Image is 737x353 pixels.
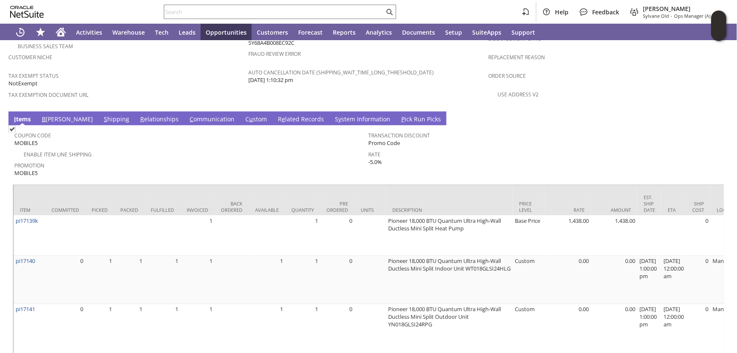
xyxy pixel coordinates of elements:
[187,207,208,213] div: Invoiced
[248,39,294,47] span: SY68A4B008EC92C
[711,11,726,41] iframe: Click here to launch Oracle Guided Learning Help Panel
[392,207,506,213] div: Description
[333,28,356,36] span: Reports
[14,132,51,139] a: Coupon Code
[551,207,585,213] div: Rate
[674,13,722,19] span: Ops Manager (A) (F2L)
[14,139,38,147] span: MOBILE5
[243,115,269,124] a: Custom
[361,207,380,213] div: Units
[114,256,144,304] td: 1
[671,13,672,19] span: -
[206,28,247,36] span: Opportunities
[361,24,397,41] a: Analytics
[643,13,669,19] span: Sylvane Old
[201,24,252,41] a: Opportunities
[333,115,392,124] a: System Information
[18,43,73,50] a: Business Sales Team
[151,207,174,213] div: Fulfilled
[15,27,25,37] svg: Recent Records
[293,24,328,41] a: Forecast
[40,115,95,124] a: B[PERSON_NAME]
[282,115,285,123] span: e
[320,216,354,256] td: 0
[248,76,293,84] span: [DATE] 1:10:32 pm
[252,24,293,41] a: Customers
[369,139,400,147] span: Promo Code
[369,132,430,139] a: Transaction Discount
[42,115,46,123] span: B
[14,162,44,169] a: Promotion
[102,115,131,124] a: Shipping
[248,69,434,76] a: Auto Cancellation Date (shipping_wait_time_long_threshold_date)
[386,216,513,256] td: Pioneer 18,000 BTU Quantum Ultra High-Wall Ductless Mini Split Heat Pump
[668,207,680,213] div: ETA
[692,200,704,213] div: Ship Cost
[190,115,193,123] span: C
[592,8,619,16] span: Feedback
[338,115,341,123] span: y
[120,207,138,213] div: Packed
[637,256,661,304] td: [DATE] 1:00:00 pm
[328,24,361,41] a: Reports
[249,256,285,304] td: 1
[138,115,181,124] a: Relationships
[16,217,38,224] a: pi17139k
[51,24,71,41] a: Home
[180,256,215,304] td: 1
[8,79,38,88] span: NotExempt
[221,200,242,213] div: Back Ordered
[8,54,52,61] a: Customer Niche
[16,306,35,313] a: pi17141
[544,216,591,256] td: 1,438.00
[14,115,16,123] span: I
[104,115,107,123] span: S
[489,72,526,79] a: Order Source
[188,115,237,124] a: Communication
[386,256,513,304] td: Pioneer 18,000 BTU Quantum Ultra High-Wall Ductless Mini Split Indoor Unit WT018GLSI24HLG
[644,194,655,213] div: Est. Ship Date
[291,207,314,213] div: Quantity
[513,216,544,256] td: Base Price
[14,169,38,177] span: MOBILE5
[369,158,382,166] span: -5.0%
[686,256,710,304] td: 0
[320,256,354,304] td: 0
[445,28,462,36] span: Setup
[140,115,144,123] span: R
[326,200,348,213] div: Pre Ordered
[257,28,288,36] span: Customers
[511,28,535,36] span: Support
[643,5,722,13] span: [PERSON_NAME]
[180,216,215,256] td: 1
[248,50,301,57] a: Fraud Review Error
[155,28,169,36] span: Tech
[402,28,435,36] span: Documents
[276,115,326,124] a: Related Records
[506,24,540,41] a: Support
[661,256,686,304] td: [DATE] 12:00:00 am
[20,207,39,213] div: Item
[519,200,538,213] div: Price Level
[285,256,320,304] td: 1
[45,256,85,304] td: 0
[498,91,539,98] a: Use Address V2
[174,24,201,41] a: Leads
[92,207,108,213] div: Picked
[384,7,394,17] svg: Search
[285,216,320,256] td: 1
[472,28,501,36] span: SuiteApps
[179,28,196,36] span: Leads
[12,115,33,124] a: Items
[440,24,467,41] a: Setup
[85,256,114,304] td: 1
[711,26,726,41] span: Oracle Guided Learning Widget. To move around, please hold and drag
[555,8,568,16] span: Help
[591,256,637,304] td: 0.00
[30,24,51,41] div: Shortcuts
[112,28,145,36] span: Warehouse
[8,72,59,79] a: Tax Exempt Status
[597,207,631,213] div: Amount
[513,256,544,304] td: Custom
[10,6,44,18] svg: logo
